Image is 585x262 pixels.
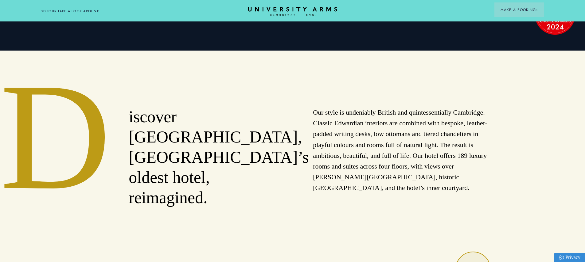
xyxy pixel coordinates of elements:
h2: iscover [GEOGRAPHIC_DATA], [GEOGRAPHIC_DATA]’s oldest hotel, reimagined. [129,107,272,208]
p: Our style is undeniably British and quintessentially Cambridge. Classic Edwardian interiors are c... [313,107,497,193]
span: Make a Booking [501,7,538,13]
a: Home [248,7,337,17]
button: Make a BookingArrow icon [494,2,544,17]
a: 3D TOUR:TAKE A LOOK AROUND [41,9,99,14]
img: Privacy [559,255,564,260]
img: Arrow icon [536,9,538,11]
a: Privacy [554,253,585,262]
